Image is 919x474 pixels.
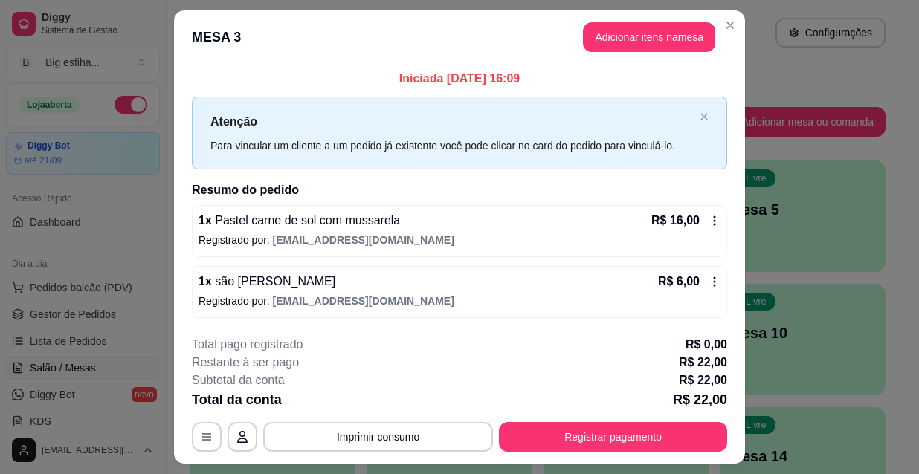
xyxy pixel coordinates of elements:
[583,22,715,52] button: Adicionar itens namesa
[700,112,709,121] span: close
[651,212,700,230] p: R$ 16,00
[174,10,745,64] header: MESA 3
[192,389,282,410] p: Total da conta
[210,112,694,131] p: Atenção
[192,181,727,199] h2: Resumo do pedido
[658,273,700,290] p: R$ 6,00
[210,137,694,154] div: Para vincular um cliente a um pedido já existente você pode clicar no card do pedido para vinculá...
[263,422,493,452] button: Imprimir consumo
[199,233,720,247] p: Registrado por:
[718,13,742,37] button: Close
[679,371,727,389] p: R$ 22,00
[700,112,709,122] button: close
[499,422,727,452] button: Registrar pagamento
[192,70,727,88] p: Iniciada [DATE] 16:09
[199,212,400,230] p: 1 x
[199,273,335,290] p: 1 x
[679,354,727,371] p: R$ 22,00
[192,371,285,389] p: Subtotal da conta
[273,295,454,307] span: [EMAIL_ADDRESS][DOMAIN_NAME]
[212,275,335,288] span: são [PERSON_NAME]
[686,336,727,354] p: R$ 0,00
[192,354,299,371] p: Restante à ser pago
[273,234,454,246] span: [EMAIL_ADDRESS][DOMAIN_NAME]
[212,214,400,227] span: Pastel carne de sol com mussarela
[673,389,727,410] p: R$ 22,00
[192,336,303,354] p: Total pago registrado
[199,293,720,308] p: Registrado por:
